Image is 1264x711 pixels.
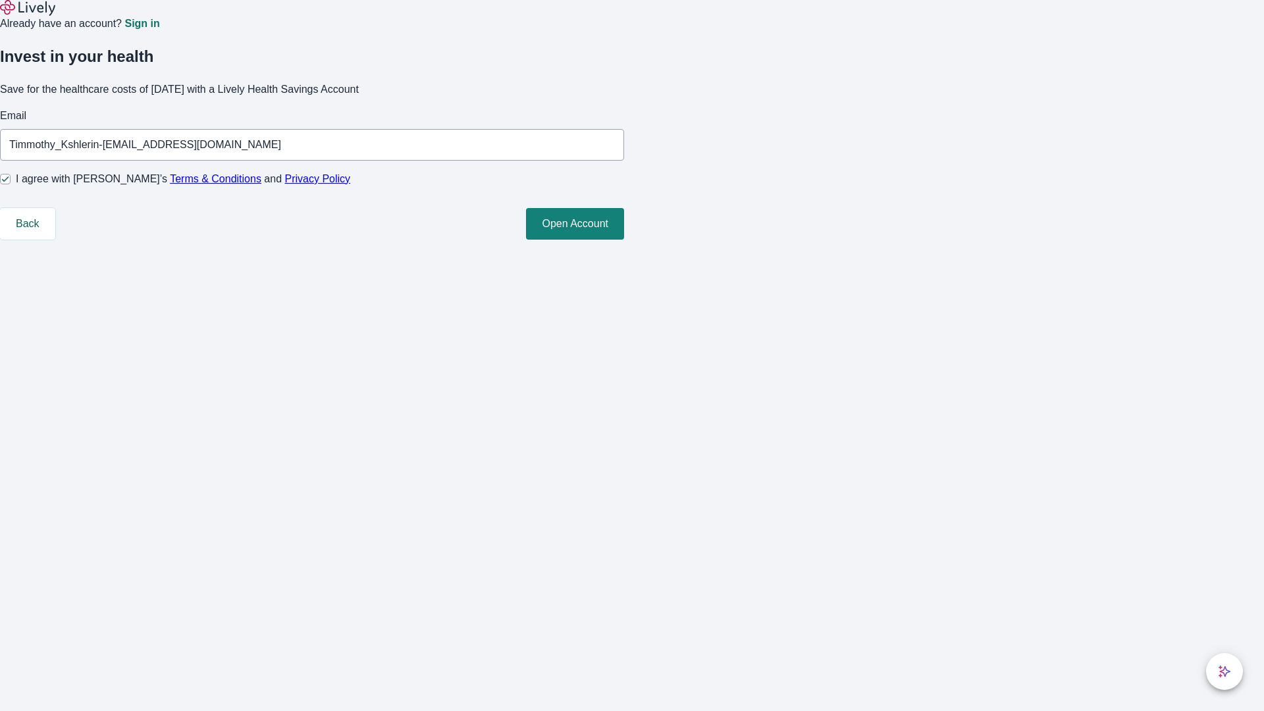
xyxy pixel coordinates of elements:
button: chat [1206,653,1243,690]
a: Privacy Policy [285,173,351,184]
a: Terms & Conditions [170,173,261,184]
span: I agree with [PERSON_NAME]’s and [16,171,350,187]
button: Open Account [526,208,624,240]
a: Sign in [124,18,159,29]
svg: Lively AI Assistant [1218,665,1231,678]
